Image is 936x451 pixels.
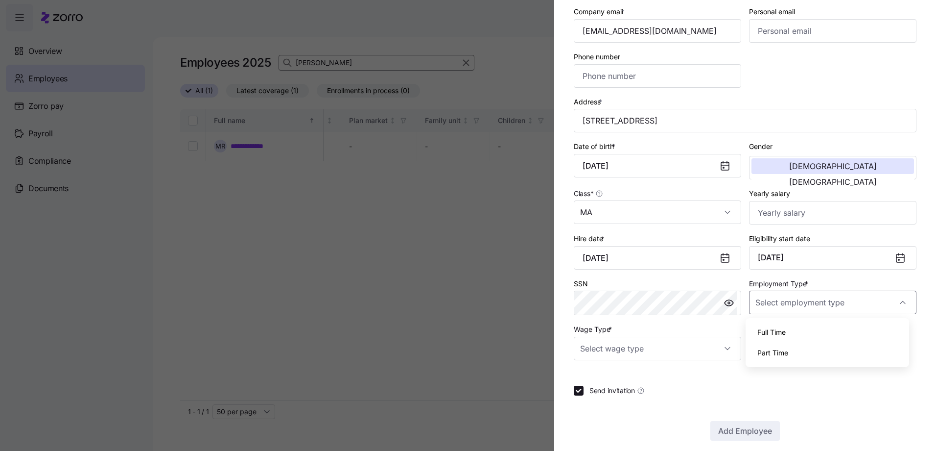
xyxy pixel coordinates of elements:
[574,51,620,62] label: Phone number
[574,97,604,107] label: Address
[574,189,593,199] span: Class *
[757,327,786,338] span: Full Time
[749,188,790,199] label: Yearly salary
[749,6,795,17] label: Personal email
[749,233,810,244] label: Eligibility start date
[749,278,810,289] label: Employment Type
[789,162,877,170] span: [DEMOGRAPHIC_DATA]
[749,201,916,225] input: Yearly salary
[749,291,916,314] input: Select employment type
[574,278,588,289] label: SSN
[574,337,741,360] input: Select wage type
[749,19,916,43] input: Personal email
[718,425,772,437] span: Add Employee
[757,348,788,358] span: Part Time
[789,178,877,186] span: [DEMOGRAPHIC_DATA]
[574,109,916,132] input: Address
[574,154,741,177] input: MM/DD/YYYY
[574,233,607,244] label: Hire date
[574,324,614,335] label: Wage Type
[574,64,741,88] input: Phone number
[574,246,741,270] input: MM/DD/YYYY
[589,386,635,396] span: Send invitation
[574,19,741,43] input: Company email
[574,200,741,224] input: Class
[749,141,772,152] label: Gender
[749,246,916,270] button: [DATE]
[574,141,617,152] label: Date of birth
[710,421,780,441] button: Add Employee
[574,6,627,17] label: Company email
